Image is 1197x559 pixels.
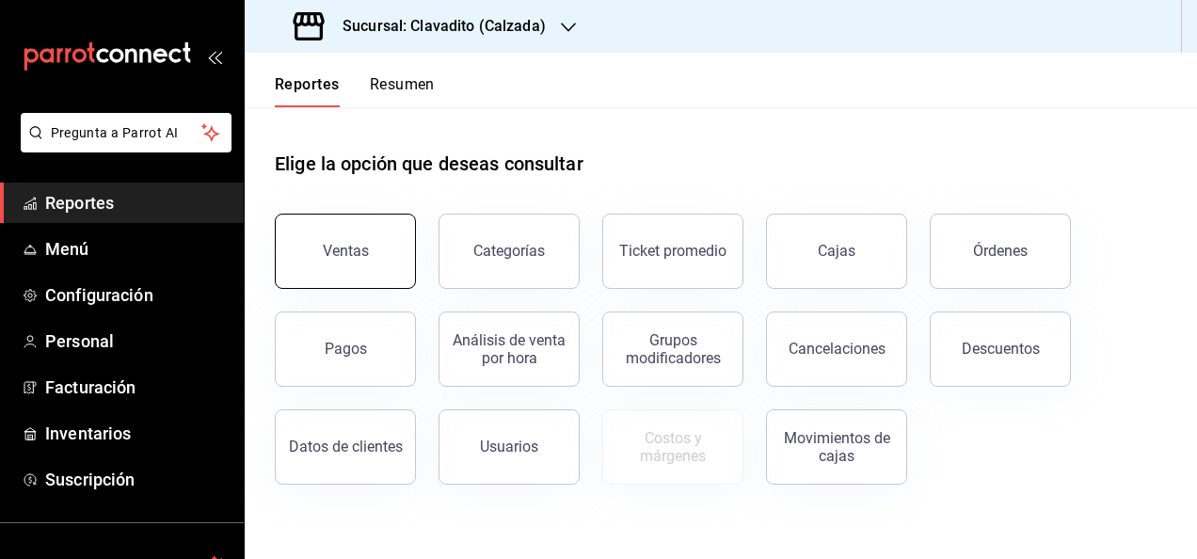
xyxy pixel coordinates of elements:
div: Movimientos de cajas [778,429,895,465]
div: Ventas [323,242,369,260]
button: Categorías [439,214,580,289]
button: open_drawer_menu [207,49,222,64]
div: Análisis de venta por hora [451,331,567,367]
button: Contrata inventarios para ver este reporte [602,409,743,485]
span: Suscripción [45,467,229,492]
span: Pregunta a Parrot AI [51,123,202,143]
div: Pagos [325,340,367,358]
button: Descuentos [930,311,1071,387]
button: Pregunta a Parrot AI [21,113,231,152]
button: Pagos [275,311,416,387]
div: Descuentos [962,340,1040,358]
div: Costos y márgenes [614,429,731,465]
div: Categorías [473,242,545,260]
button: Ticket promedio [602,214,743,289]
span: Inventarios [45,421,229,446]
span: Reportes [45,190,229,216]
a: Pregunta a Parrot AI [13,136,231,156]
button: Resumen [370,75,435,107]
button: Análisis de venta por hora [439,311,580,387]
span: Personal [45,328,229,354]
button: Ventas [275,214,416,289]
button: Reportes [275,75,340,107]
div: Grupos modificadores [614,331,731,367]
div: Datos de clientes [289,438,403,455]
button: Datos de clientes [275,409,416,485]
span: Menú [45,236,229,262]
div: Ticket promedio [619,242,726,260]
div: Cajas [818,242,855,260]
button: Cancelaciones [766,311,907,387]
span: Facturación [45,375,229,400]
div: Usuarios [480,438,538,455]
h3: Sucursal: Clavadito (Calzada) [327,15,546,38]
button: Movimientos de cajas [766,409,907,485]
button: Usuarios [439,409,580,485]
span: Configuración [45,282,229,308]
div: Cancelaciones [789,340,886,358]
div: Órdenes [973,242,1028,260]
button: Grupos modificadores [602,311,743,387]
button: Órdenes [930,214,1071,289]
h1: Elige la opción que deseas consultar [275,150,583,178]
div: navigation tabs [275,75,435,107]
button: Cajas [766,214,907,289]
